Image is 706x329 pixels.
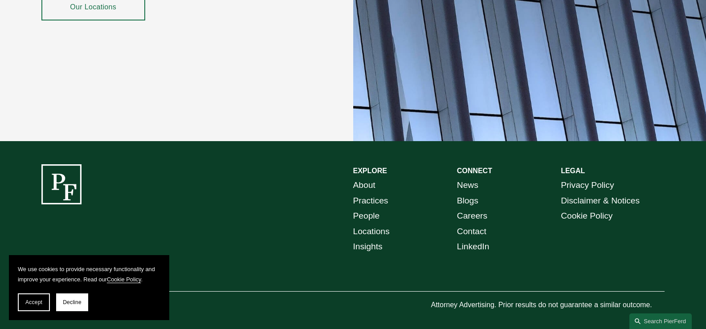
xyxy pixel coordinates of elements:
a: Locations [353,224,390,240]
a: Privacy Policy [561,178,614,193]
a: About [353,178,375,193]
a: People [353,208,380,224]
span: Decline [63,299,82,305]
button: Accept [18,293,50,311]
span: Accept [25,299,42,305]
section: Cookie banner [9,255,169,320]
p: We use cookies to provide necessary functionality and improve your experience. Read our . [18,264,160,284]
a: Search this site [629,313,692,329]
a: Careers [457,208,487,224]
a: Cookie Policy [107,276,141,283]
a: Practices [353,193,388,209]
strong: CONNECT [457,167,492,175]
a: Blogs [457,193,478,209]
a: LinkedIn [457,239,490,255]
a: News [457,178,478,193]
p: Attorney Advertising. Prior results do not guarantee a similar outcome. [431,299,665,312]
a: Contact [457,224,486,240]
strong: LEGAL [561,167,585,175]
a: Cookie Policy [561,208,612,224]
strong: EXPLORE [353,167,387,175]
a: Insights [353,239,383,255]
button: Decline [56,293,88,311]
a: Disclaimer & Notices [561,193,640,209]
